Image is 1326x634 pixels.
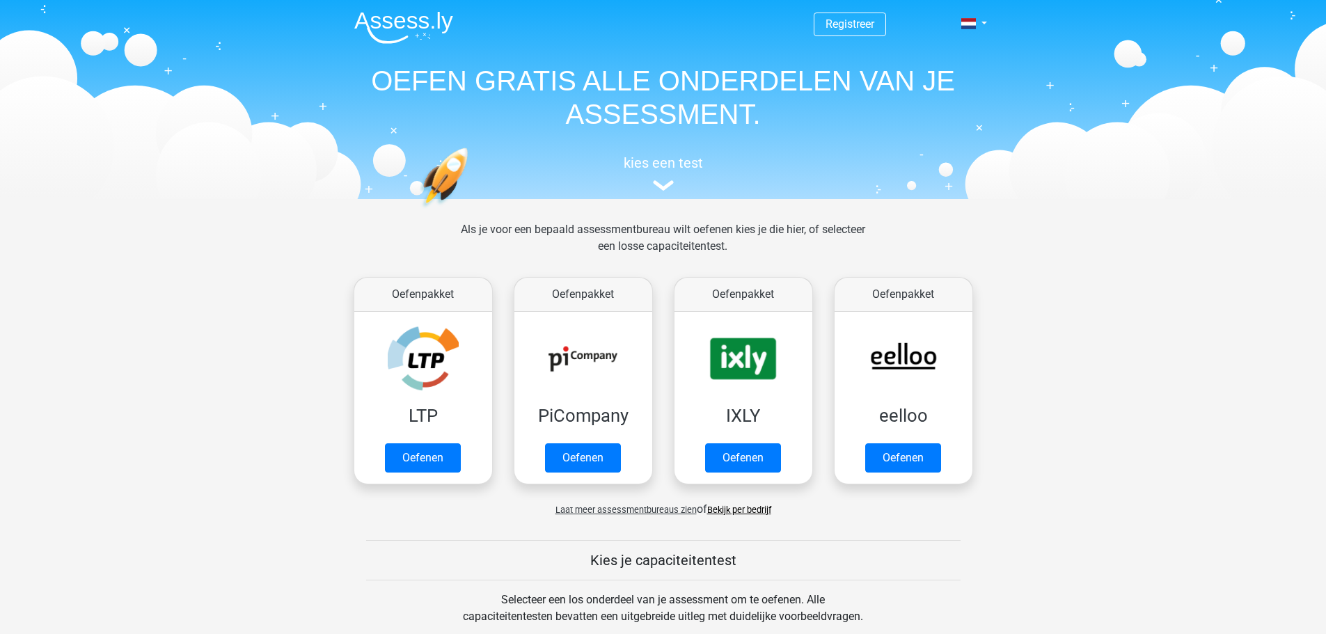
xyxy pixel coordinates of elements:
[865,443,941,473] a: Oefenen
[450,221,876,271] div: Als je voor een bepaald assessmentbureau wilt oefenen kies je die hier, of selecteer een losse ca...
[343,154,984,171] h5: kies een test
[705,443,781,473] a: Oefenen
[343,154,984,191] a: kies een test
[343,490,984,518] div: of
[545,443,621,473] a: Oefenen
[826,17,874,31] a: Registreer
[653,180,674,191] img: assessment
[707,505,771,515] a: Bekijk per bedrijf
[354,11,453,44] img: Assessly
[366,552,961,569] h5: Kies je capaciteitentest
[420,148,522,274] img: oefenen
[343,64,984,131] h1: OEFEN GRATIS ALLE ONDERDELEN VAN JE ASSESSMENT.
[555,505,697,515] span: Laat meer assessmentbureaus zien
[385,443,461,473] a: Oefenen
